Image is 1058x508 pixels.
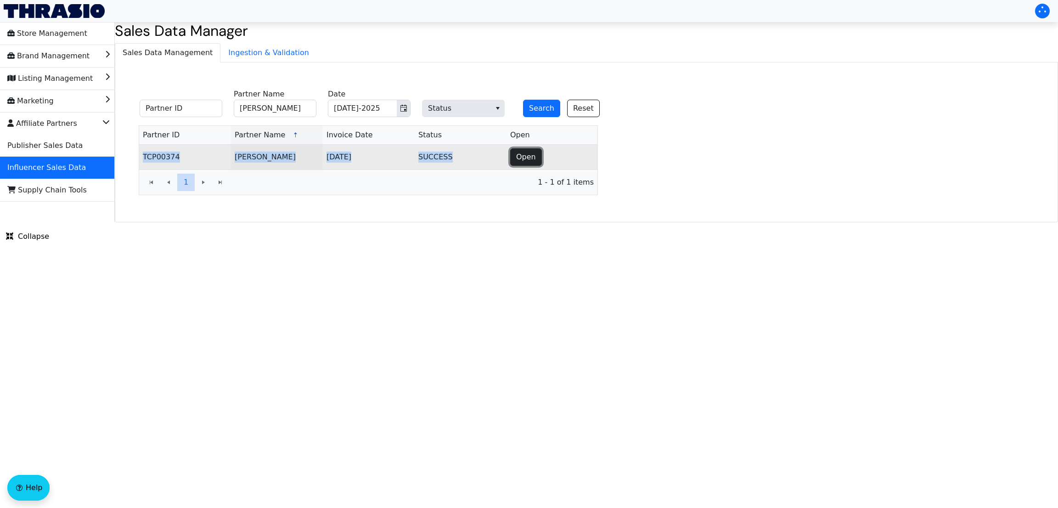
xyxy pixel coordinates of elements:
label: Date [328,89,345,100]
td: TCP00374 [139,145,231,169]
span: Listing Management [7,71,93,86]
img: Thrasio Logo [4,4,105,18]
span: Publisher Sales Data [7,138,83,153]
span: Help [26,482,42,493]
button: Page 1 [177,174,195,191]
button: select [491,100,504,117]
span: Affiliate Partners [7,116,77,131]
span: Ingestion & Validation [221,44,316,62]
button: Search [523,100,560,117]
span: Sales Data Management [115,44,220,62]
span: Store Management [7,26,87,41]
span: Marketing [7,94,54,108]
span: Supply Chain Tools [7,183,87,198]
td: [DATE] [323,145,415,169]
span: Collapse [6,231,49,242]
span: 1 - 1 of 1 items [236,177,594,188]
span: Status [418,130,442,141]
button: Toggle calendar [397,100,410,117]
span: Invoice Date [326,130,373,141]
label: Partner Name [234,89,284,100]
span: Partner Name [235,130,285,141]
input: Jul-2025 [328,100,397,117]
span: Partner ID [143,130,180,141]
span: 1 [184,177,188,188]
span: Status [422,100,505,117]
button: Open [510,148,542,166]
span: Open [510,130,530,141]
td: [PERSON_NAME] [231,145,323,169]
span: Influencer Sales Data [7,160,86,175]
h2: Sales Data Manager [115,22,1058,40]
div: Page 1 of 1 [139,169,597,195]
td: SUCCESS [415,145,506,169]
span: Brand Management [7,49,90,63]
button: Reset [567,100,600,117]
button: Help floatingactionbutton [7,475,50,501]
span: Open [516,152,536,163]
